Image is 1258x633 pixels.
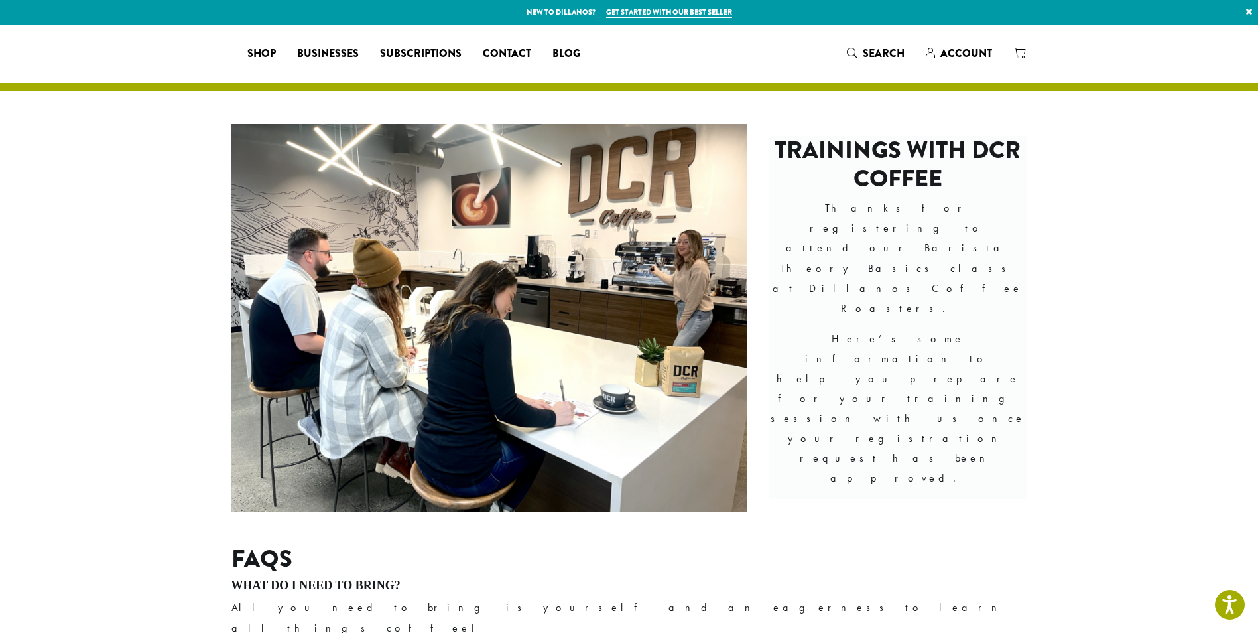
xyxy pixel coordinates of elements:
span: Search [863,46,905,61]
a: Get started with our best seller [606,7,732,18]
a: Search [836,42,915,64]
h2: TRAININGS WITH DCR COFFEE [769,136,1027,193]
span: Subscriptions [380,46,462,62]
h2: FAQs [231,545,1027,573]
span: Account [940,46,992,61]
h4: What do I need to bring? [231,579,1027,593]
img: Trainings at Dillanos Coffee Roasters [231,124,748,512]
span: Contact [483,46,531,62]
span: Shop [247,46,276,62]
span: Blog [552,46,580,62]
span: Businesses [297,46,359,62]
p: Here’s some information to help you prepare for your training session with us once your registrat... [769,329,1027,489]
a: Shop [237,43,286,64]
p: Thanks for registering to attend our Barista Theory Basics class at Dillanos Coffee Roasters. [769,198,1027,318]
